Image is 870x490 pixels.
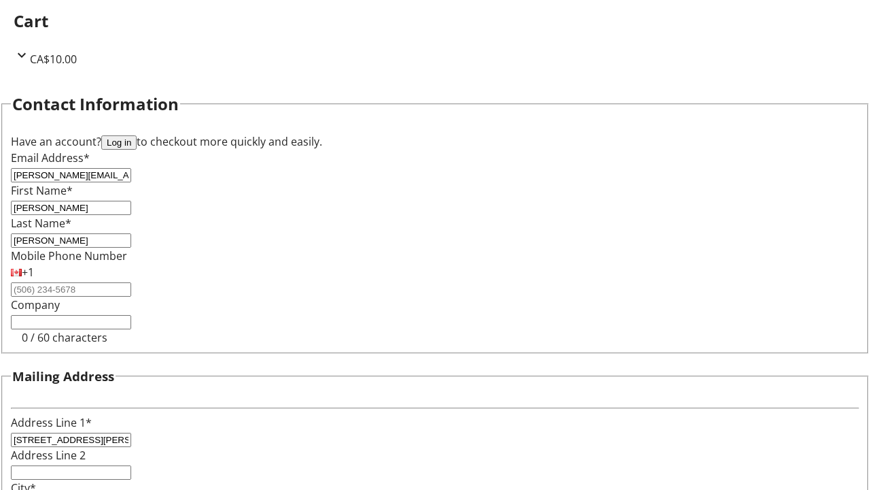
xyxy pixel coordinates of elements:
[11,297,60,312] label: Company
[30,52,77,67] span: CA$10.00
[12,367,114,386] h3: Mailing Address
[22,330,107,345] tr-character-limit: 0 / 60 characters
[11,282,131,297] input: (506) 234-5678
[11,133,859,150] div: Have an account? to checkout more quickly and easily.
[14,9,856,33] h2: Cart
[101,135,137,150] button: Log in
[11,183,73,198] label: First Name*
[11,150,90,165] label: Email Address*
[11,448,86,463] label: Address Line 2
[11,248,127,263] label: Mobile Phone Number
[11,216,71,231] label: Last Name*
[11,415,92,430] label: Address Line 1*
[11,433,131,447] input: Address
[12,92,179,116] h2: Contact Information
